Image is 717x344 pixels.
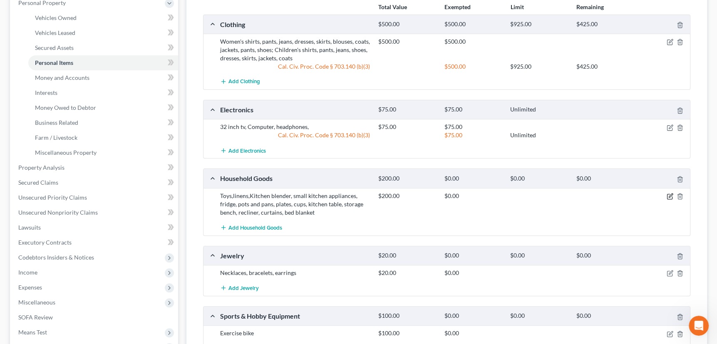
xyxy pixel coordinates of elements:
div: $75.00 [440,106,506,114]
div: Sports & Hobby Equipment [216,312,374,320]
iframe: Intercom live chat [689,316,709,336]
div: Necklaces, bracelets, earrings [216,269,374,277]
div: Giving me a chance to open 300 emails and upload documents lol, so I am keeping busy. [30,37,160,72]
div: Glad to hear it! We are't exactly sure what caused the error, but we will let you know after some... [7,238,136,272]
div: $0.00 [506,175,572,183]
div: I'll let you know as soon as we have that fixed. [7,79,136,105]
div: $925.00 [506,20,572,28]
a: Personal Items [28,55,178,70]
div: Hi [PERSON_NAME]! Our team just deployed a fix for that refresh error issue. Please let me know i... [7,136,136,179]
button: Home [130,3,146,19]
textarea: Message… [7,255,159,269]
div: $0.00 [440,312,506,320]
div: user says… [7,37,160,79]
div: Sounds good. [114,116,153,125]
div: I'll let you know as soon as we have that fixed. [13,84,130,100]
div: Close [146,3,161,18]
div: $0.00 [506,312,572,320]
strong: Exempted [444,3,471,10]
div: Unlimited [506,106,572,114]
a: Money and Accounts [28,70,178,85]
button: Upload attachment [40,272,46,279]
div: $0.00 [440,192,506,200]
div: Household Goods [216,174,374,183]
button: go back [5,3,21,19]
span: Executory Contracts [18,239,72,246]
div: Electronics [216,105,374,114]
span: Vehicles Owned [35,14,77,21]
div: $75.00 [440,131,506,139]
div: $20.00 [374,269,440,277]
div: $0.00 [572,175,638,183]
div: woohoo! I can see the case!!! Any idea what the issue was? I'm curious. [37,210,153,226]
div: $20.00 [374,252,440,260]
button: Add Clothing [220,74,260,89]
span: Money and Accounts [35,74,89,81]
button: Add Household Goods [220,220,282,235]
span: Farm / Livestock [35,134,77,141]
div: Hi [PERSON_NAME]! Our team just deployed a fix for that refresh error issue. Please let me know i... [13,141,130,174]
div: 32 inch tv, Computer, headphones, [216,123,374,131]
div: $0.00 [506,252,572,260]
span: Add Jewelry [228,285,259,292]
div: Jewelry [216,251,374,260]
div: $0.00 [440,329,506,337]
span: Unsecured Nonpriority Claims [18,209,98,216]
span: Expenses [18,284,42,291]
a: Property Analysis [12,160,178,175]
div: Clothing [216,20,374,29]
a: Interests [28,85,178,100]
button: Send a message… [143,269,156,282]
span: Interests [35,89,57,96]
a: Executory Contracts [12,235,178,250]
div: $100.00 [374,329,440,337]
span: Secured Claims [18,179,58,186]
a: Unsecured Nonpriority Claims [12,205,178,220]
div: $200.00 [374,175,440,183]
div: Lindsey says… [7,136,160,186]
span: Income [18,269,37,276]
button: Add Jewelry [220,280,259,296]
span: Business Related [35,119,78,126]
a: Unsecured Priority Claims [12,190,178,205]
div: $75.00 [440,123,506,131]
div: Cal. Civ. Proc. Code § 703.140 (b)(3) [216,62,374,71]
span: Add Electronics [228,147,266,154]
span: SOFA Review [18,314,53,321]
div: $925.00 [506,62,572,71]
div: user says… [7,205,160,238]
strong: Limit [510,3,523,10]
span: Money Owed to Debtor [35,104,96,111]
span: Lawsuits [18,224,41,231]
div: $500.00 [374,20,440,28]
button: Emoji picker [13,272,20,279]
a: Business Related [28,115,178,130]
a: Lawsuits [12,220,178,235]
div: user says… [7,111,160,136]
div: $425.00 [572,20,638,28]
a: Farm / Livestock [28,130,178,145]
div: Exercise bike [216,329,374,337]
div: $500.00 [440,20,506,28]
span: Property Analysis [18,164,65,171]
div: I am going to check right now. [58,186,160,204]
div: Lindsey says… [7,79,160,111]
span: Miscellaneous Property [35,149,97,156]
span: Personal Items [35,59,73,66]
span: Secured Assets [35,44,74,51]
div: $200.00 [374,192,440,200]
div: $0.00 [572,252,638,260]
button: Add Electronics [220,143,266,158]
div: Cal. Civ. Proc. Code § 703.140 (b)(3) [216,131,374,139]
div: Women's shirts, pants, jeans, dresses, skirts, blouses, coats, jackets, pants, shoes; Children's ... [216,37,374,62]
div: $0.00 [440,252,506,260]
a: Vehicles Leased [28,25,178,40]
img: Profile image for Operator [24,5,37,18]
div: Glad to hear it! We are't exactly sure what caused the error, but we will let you know after some... [13,243,130,267]
span: Add Clothing [228,79,260,85]
a: SOFA Review [12,310,178,325]
a: Vehicles Owned [28,10,178,25]
div: $75.00 [374,106,440,114]
a: Secured Assets [28,40,178,55]
div: Toys,linens,Kitchen blender, small kitchen appliances, fridge, pots and pans, plates, cups, kitch... [216,192,374,217]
